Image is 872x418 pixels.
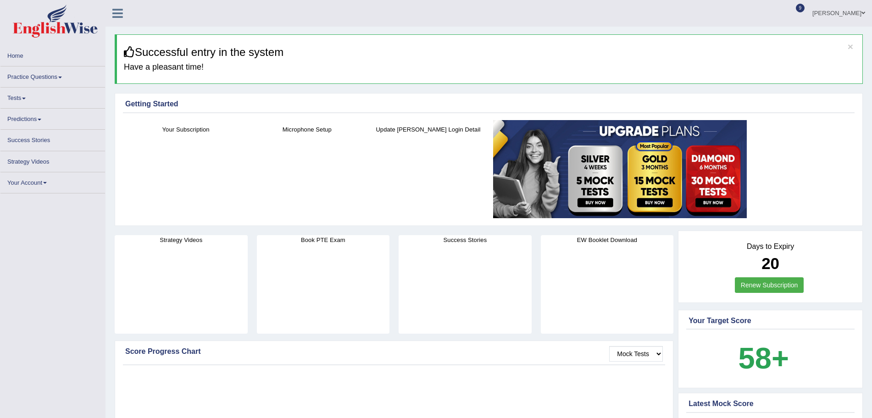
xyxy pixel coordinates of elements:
[739,341,789,375] b: 58+
[493,120,747,218] img: small5.jpg
[0,172,105,190] a: Your Account
[689,398,852,409] div: Latest Mock Score
[257,235,390,245] h4: Book PTE Exam
[0,151,105,169] a: Strategy Videos
[125,346,663,357] div: Score Progress Chart
[372,125,484,134] h4: Update [PERSON_NAME] Login Detail
[0,88,105,105] a: Tests
[0,109,105,126] a: Predictions
[0,66,105,84] a: Practice Questions
[689,242,852,251] h4: Days to Expiry
[0,130,105,148] a: Success Stories
[796,4,805,12] span: 9
[761,254,779,272] b: 20
[399,235,532,245] h4: Success Stories
[124,46,855,58] h3: Successful entry in the system
[130,125,242,134] h4: Your Subscription
[251,125,363,134] h4: Microphone Setup
[115,235,248,245] h4: Strategy Videos
[124,63,855,72] h4: Have a pleasant time!
[735,277,804,293] a: Renew Subscription
[125,99,852,110] div: Getting Started
[689,315,852,326] div: Your Target Score
[541,235,674,245] h4: EW Booklet Download
[0,45,105,63] a: Home
[848,42,853,51] button: ×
